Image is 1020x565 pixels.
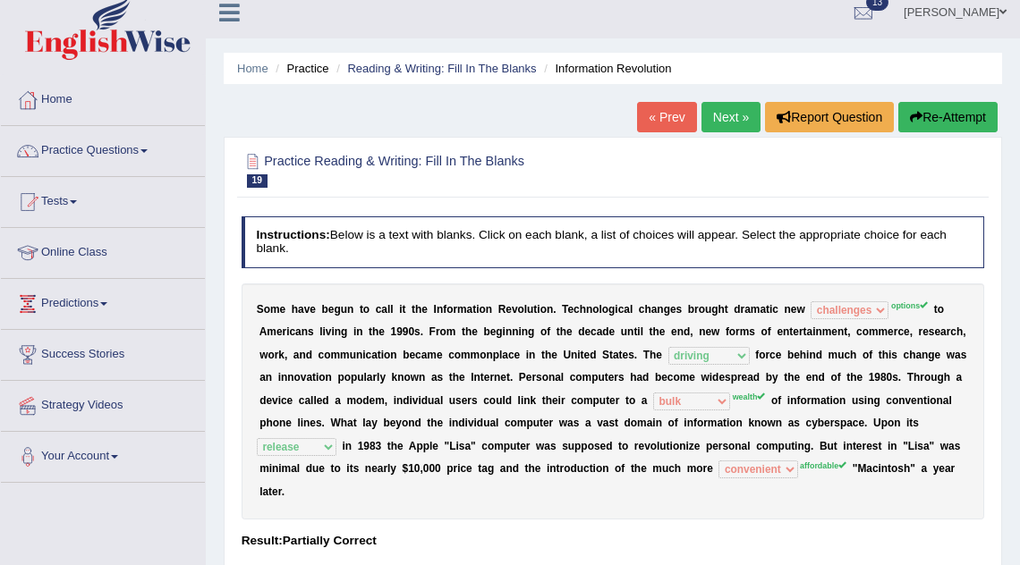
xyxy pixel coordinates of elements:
b: d [590,349,596,361]
b: g [608,303,615,316]
b: l [641,325,643,338]
b: n [783,325,789,338]
b: c [591,325,597,338]
b: n [512,325,518,338]
b: e [584,325,591,338]
b: t [412,303,415,316]
b: e [551,349,557,361]
span: 19 [247,174,268,188]
b: c [574,303,580,316]
b: , [690,325,693,338]
b: o [759,349,765,361]
b: n [586,303,592,316]
li: Practice [271,60,328,77]
b: o [863,325,869,338]
b: t [934,303,938,316]
b: h [580,303,586,316]
b: c [618,303,625,316]
b: e [421,303,428,316]
b: c [366,349,372,361]
b: a [760,303,766,316]
b: . [634,349,637,361]
b: t [844,325,847,338]
b: e [671,325,677,338]
button: Re-Attempt [898,102,998,132]
b: a [502,349,508,361]
b: t [557,325,560,338]
b: a [807,325,813,338]
b: h [882,349,888,361]
a: Next » [701,102,761,132]
b: i [381,349,384,361]
b: l [387,303,390,316]
b: h [956,325,963,338]
b: t [766,303,769,316]
b: d [816,349,822,361]
a: Home [237,62,268,75]
b: v [326,325,332,338]
b: c [319,349,325,361]
b: u [527,303,533,316]
b: n [677,325,684,338]
a: « Prev [637,102,696,132]
b: e [831,325,837,338]
b: h [292,303,298,316]
b: t [533,303,537,316]
b: o [324,349,330,361]
b: h [372,325,378,338]
b: u [341,303,347,316]
b: h [653,325,659,338]
b: e [584,349,591,361]
b: e [888,325,894,338]
b: o [363,303,370,316]
b: t [789,325,793,338]
b: c [897,325,904,338]
b: e [670,303,676,316]
b: m [340,349,350,361]
b: d [306,349,312,361]
b: a [613,349,619,361]
b: h [465,325,472,338]
b: s [929,325,935,338]
b: a [940,325,947,338]
b: u [621,325,627,338]
b: o [729,325,735,338]
b: e [904,325,910,338]
b: c [904,349,910,361]
b: o [863,349,869,361]
a: Tests [1,177,205,222]
a: Practice Questions [1,126,205,171]
sup: options [891,301,928,310]
b: v [512,303,518,316]
b: r [894,325,898,338]
b: n [299,349,305,361]
b: i [888,349,891,361]
b: n [571,349,577,361]
b: b [483,325,489,338]
b: i [577,349,580,361]
b: T [562,303,567,316]
b: o [518,303,524,316]
b: i [812,325,815,338]
b: o [592,303,599,316]
b: n [657,303,663,316]
b: n [486,349,492,361]
b: n [302,325,308,338]
b: t [369,325,372,338]
b: c [769,349,776,361]
b: t [378,349,381,361]
b: a [293,349,300,361]
b: e [566,325,573,338]
b: s [308,325,314,338]
b: m [471,349,480,361]
b: a [371,349,378,361]
b: f [869,349,872,361]
a: Strategy Videos [1,381,205,426]
b: e [506,303,512,316]
b: o [480,303,486,316]
b: e [776,349,782,361]
b: i [637,325,640,338]
b: t [609,349,613,361]
b: i [769,303,772,316]
b: n [699,325,705,338]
